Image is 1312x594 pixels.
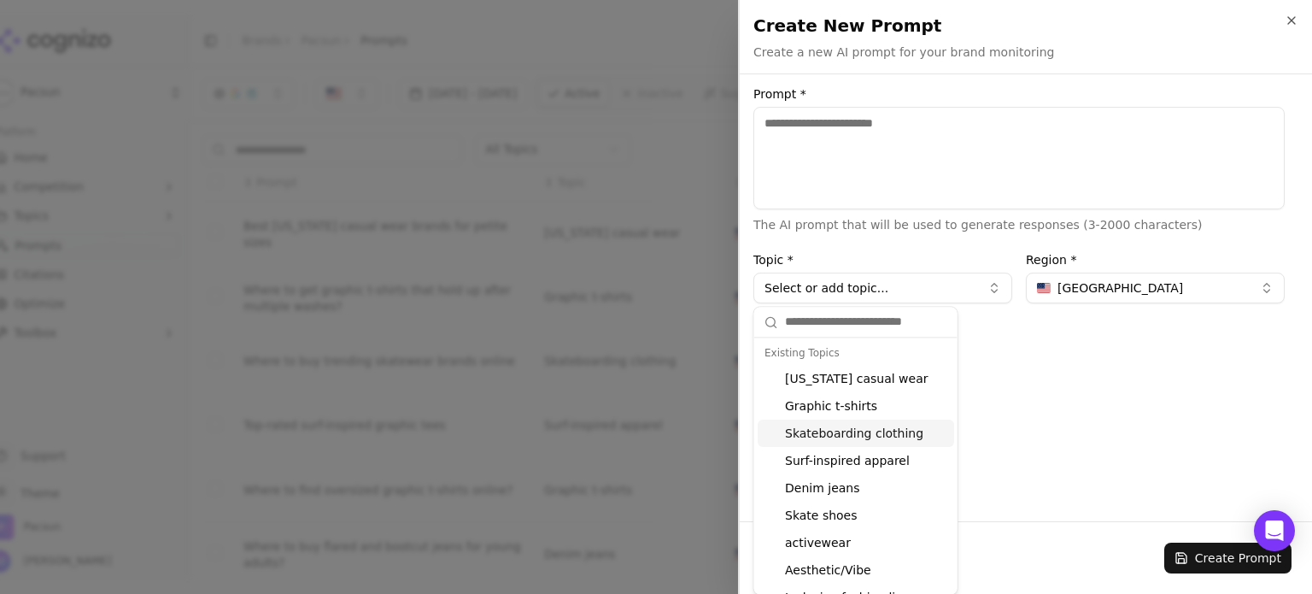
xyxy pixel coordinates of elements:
div: Surf-inspired apparel [758,447,954,474]
div: Graphic t-shirts [758,392,954,420]
label: Topic * [753,254,1012,266]
div: Skate shoes [758,502,954,529]
span: [GEOGRAPHIC_DATA] [1057,279,1183,297]
h2: Create New Prompt [753,14,1298,38]
div: Aesthetic/Vibe [758,556,954,584]
button: Create Prompt [1164,543,1291,573]
label: Prompt * [753,88,1285,100]
div: Suggestions [754,338,958,594]
div: Existing Topics [758,341,954,365]
p: The AI prompt that will be used to generate responses (3-2000 characters) [753,216,1285,233]
label: Region * [1026,254,1285,266]
p: Create a new AI prompt for your brand monitoring [753,44,1054,61]
div: Skateboarding clothing [758,420,954,447]
img: United States [1037,283,1051,293]
div: Denim jeans [758,474,954,502]
button: Select or add topic... [753,273,1012,303]
div: [US_STATE] casual wear [758,365,954,392]
div: activewear [758,529,954,556]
